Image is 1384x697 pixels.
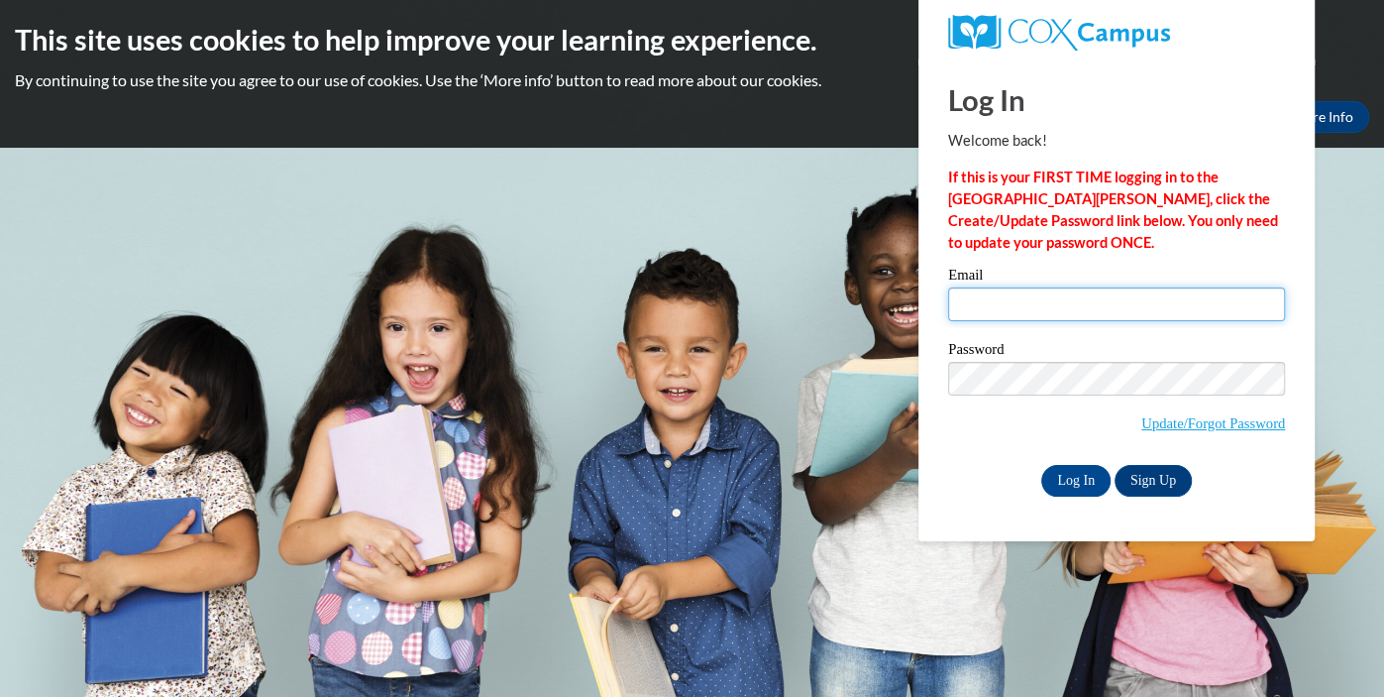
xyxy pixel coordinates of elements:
a: COX Campus [948,15,1285,51]
a: Sign Up [1115,465,1192,497]
strong: If this is your FIRST TIME logging in to the [GEOGRAPHIC_DATA][PERSON_NAME], click the Create/Upd... [948,169,1278,251]
label: Password [948,342,1285,362]
h1: Log In [948,79,1285,120]
input: Log In [1041,465,1111,497]
a: Update/Forgot Password [1141,415,1285,431]
a: More Info [1276,101,1369,133]
p: By continuing to use the site you agree to our use of cookies. Use the ‘More info’ button to read... [15,69,1369,91]
img: COX Campus [948,15,1170,51]
h2: This site uses cookies to help improve your learning experience. [15,20,1369,59]
p: Welcome back! [948,130,1285,152]
label: Email [948,268,1285,288]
